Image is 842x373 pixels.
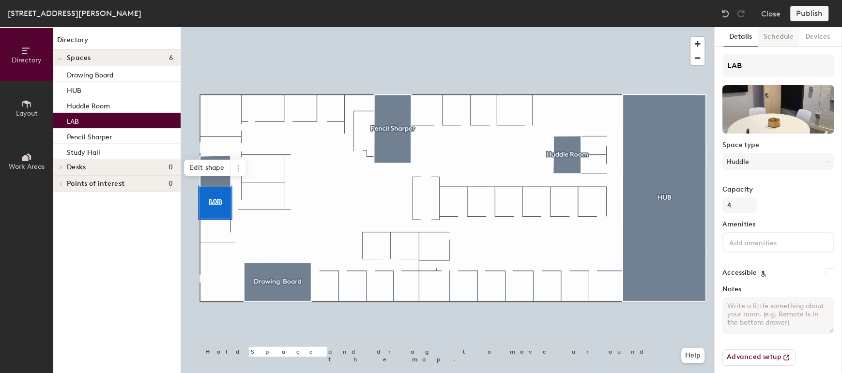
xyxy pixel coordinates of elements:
button: Devices [799,27,836,47]
span: Directory [12,56,42,64]
button: Close [761,6,781,21]
span: Edit shape [184,160,230,176]
span: Points of interest [67,180,124,188]
p: LAB [67,115,79,126]
span: Desks [67,164,86,171]
span: Spaces [67,54,91,62]
p: Huddle Room [67,99,110,110]
img: Redo [736,9,746,18]
label: Accessible [722,269,757,277]
button: Huddle [722,153,834,170]
p: Pencil Sharper [67,130,112,141]
p: Study Hall [67,146,100,157]
div: [STREET_ADDRESS][PERSON_NAME] [8,7,141,19]
label: Notes [722,285,834,293]
label: Amenities [722,221,834,228]
button: Schedule [758,27,799,47]
span: Layout [16,109,38,118]
p: HUB [67,84,81,95]
span: 0 [168,164,173,171]
span: 0 [168,180,173,188]
label: Capacity [722,186,834,194]
span: 6 [169,54,173,62]
button: Details [723,27,758,47]
span: Work Areas [9,163,45,171]
button: Advanced setup [722,349,796,366]
label: Space type [722,141,834,149]
img: The space named LAB [722,85,834,134]
h1: Directory [53,35,181,50]
p: Drawing Board [67,68,113,79]
img: Undo [720,9,730,18]
input: Add amenities [727,236,814,248]
button: Help [681,348,704,363]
